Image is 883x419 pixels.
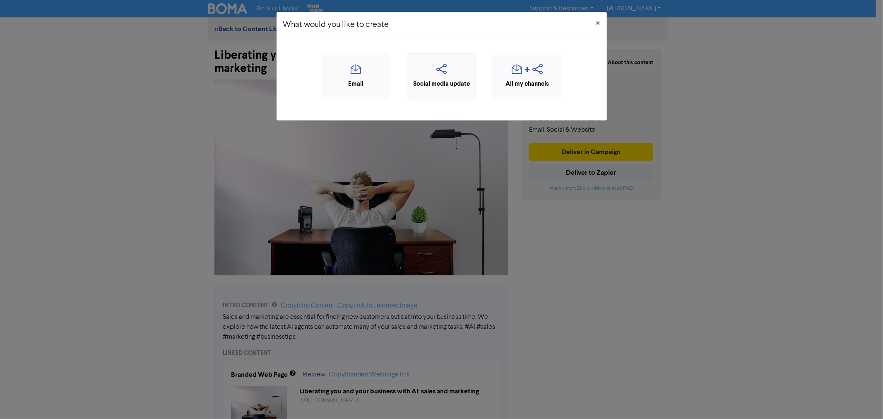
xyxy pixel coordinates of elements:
[497,79,557,89] div: All my channels
[411,79,472,89] div: Social media update
[589,12,607,35] button: Close
[283,19,389,31] h5: What would you like to create
[842,379,883,419] iframe: Chat Widget
[596,17,600,30] span: ×
[326,79,386,89] div: Email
